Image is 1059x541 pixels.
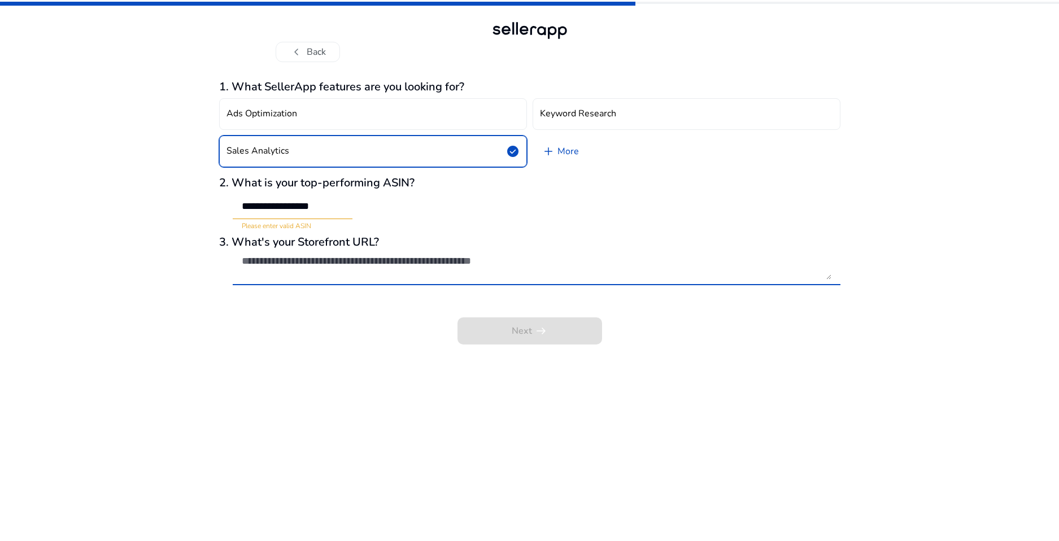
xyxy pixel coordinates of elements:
h3: 1. What SellerApp features are you looking for? [219,80,840,94]
button: Sales Analyticscheck_circle [219,136,527,167]
h3: 3. What's your Storefront URL? [219,235,840,249]
button: chevron_leftBack [276,42,340,62]
button: Keyword Research [533,98,840,130]
span: add [542,145,555,158]
h4: Ads Optimization [226,108,297,119]
h4: Sales Analytics [226,146,289,156]
mat-error: Please enter valid ASIN [242,219,343,231]
h4: Keyword Research [540,108,616,119]
span: check_circle [506,145,520,158]
h3: 2. What is your top-performing ASIN? [219,176,840,190]
span: chevron_left [290,45,303,59]
a: More [533,136,588,167]
button: Ads Optimization [219,98,527,130]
